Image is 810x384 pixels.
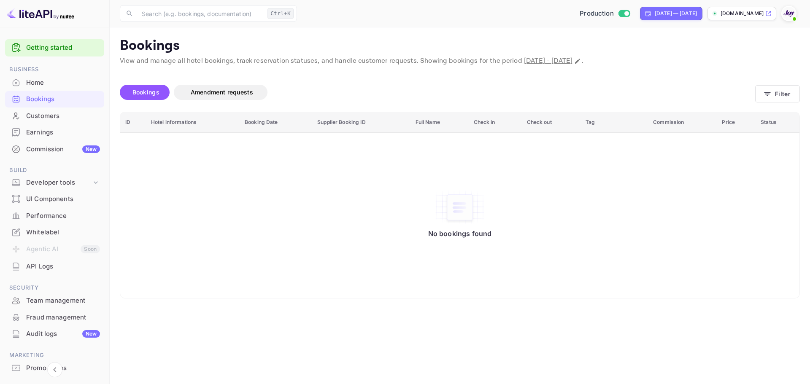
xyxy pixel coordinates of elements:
div: Earnings [5,124,104,141]
div: Whitelabel [5,224,104,241]
button: Filter [755,85,800,102]
div: Audit logs [26,329,100,339]
div: Ctrl+K [267,8,294,19]
div: Developer tools [5,175,104,190]
div: Home [26,78,100,88]
a: API Logs [5,258,104,274]
a: Customers [5,108,104,124]
div: Fraud management [5,309,104,326]
th: Check in [469,112,522,133]
span: Amendment requests [191,89,253,96]
a: Home [5,75,104,90]
th: Check out [522,112,581,133]
div: Team management [5,293,104,309]
span: Bookings [132,89,159,96]
img: No bookings found [435,190,485,225]
p: [DOMAIN_NAME] [721,10,764,17]
button: Collapse navigation [47,362,62,377]
th: Full Name [410,112,469,133]
div: Bookings [5,91,104,107]
a: Promo codes [5,360,104,376]
th: Tag [580,112,648,133]
th: Commission [648,112,717,133]
a: Earnings [5,124,104,140]
a: Bookings [5,91,104,107]
div: API Logs [26,262,100,271]
div: Promo codes [5,360,104,376]
div: Switch to Sandbox mode [576,9,633,19]
div: Performance [5,208,104,224]
div: New [82,145,100,153]
th: Booking Date [240,112,312,133]
div: Whitelabel [26,228,100,237]
p: No bookings found [428,229,492,238]
div: UI Components [26,194,100,204]
div: CommissionNew [5,141,104,158]
span: Production [580,9,614,19]
a: CommissionNew [5,141,104,157]
a: Whitelabel [5,224,104,240]
span: [DATE] - [DATE] [524,56,572,65]
p: View and manage all hotel bookings, track reservation statuses, and handle customer requests. Sho... [120,56,800,66]
div: Commission [26,145,100,154]
th: Supplier Booking ID [312,112,410,133]
div: Customers [26,111,100,121]
span: Business [5,65,104,74]
div: Team management [26,296,100,306]
img: LiteAPI logo [7,7,74,20]
div: New [82,330,100,338]
table: booking table [120,112,799,298]
a: Audit logsNew [5,326,104,341]
span: Marketing [5,351,104,360]
div: Bookings [26,94,100,104]
a: UI Components [5,191,104,207]
div: Earnings [26,128,100,137]
a: Team management [5,293,104,308]
div: API Logs [5,258,104,275]
div: Developer tools [26,178,92,188]
div: Getting started [5,39,104,56]
th: Price [717,112,756,133]
th: ID [120,112,146,133]
th: Hotel informations [146,112,240,133]
span: Security [5,283,104,293]
th: Status [756,112,799,133]
a: Performance [5,208,104,223]
div: Fraud management [26,313,100,322]
p: Bookings [120,38,800,54]
span: Build [5,166,104,175]
div: account-settings tabs [120,85,755,100]
div: Home [5,75,104,91]
div: Promo codes [26,363,100,373]
div: [DATE] — [DATE] [655,10,697,17]
a: Fraud management [5,309,104,325]
img: With Joy [782,7,796,20]
button: Change date range [573,57,582,65]
div: Performance [26,211,100,221]
a: Getting started [26,43,100,53]
input: Search (e.g. bookings, documentation) [137,5,264,22]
